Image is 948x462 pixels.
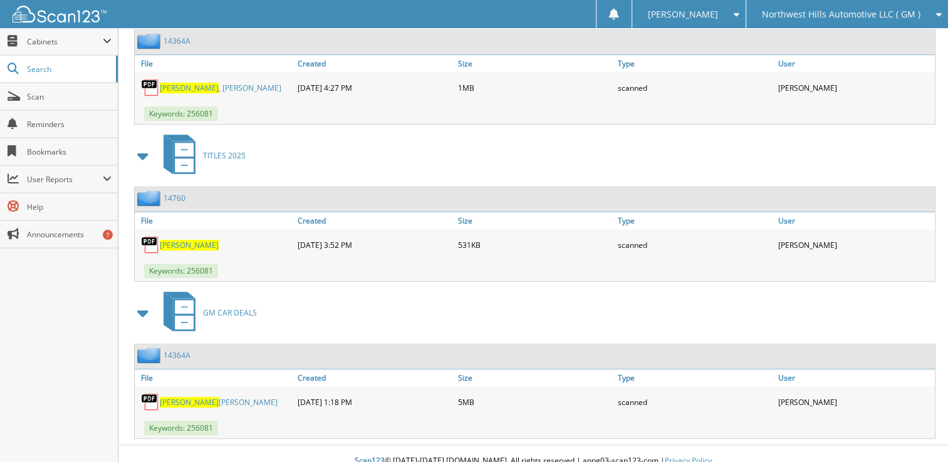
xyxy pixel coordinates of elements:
[775,75,935,100] div: [PERSON_NAME]
[156,288,257,337] a: GM CAR DEALS
[615,55,774,72] a: Type
[137,33,164,49] img: folder2.png
[164,193,185,203] a: 14760
[27,64,110,74] span: Search
[27,119,112,130] span: Reminders
[137,347,164,363] img: folder2.png
[137,190,164,206] img: folder2.png
[27,202,112,212] span: Help
[103,230,113,240] div: 7
[160,83,219,93] span: [PERSON_NAME]
[762,11,920,18] span: Northwest Hills Automotive LLC ( GM )
[775,232,935,257] div: [PERSON_NAME]
[160,240,219,250] a: [PERSON_NAME]
[455,75,615,100] div: 1MB
[144,264,218,278] span: Keywords: 256081
[455,369,615,386] a: Size
[615,389,774,414] div: scanned
[775,212,935,229] a: User
[135,55,294,72] a: File
[615,75,774,100] div: scanned
[203,307,257,318] span: GM CAR DEALS
[27,146,112,157] span: Bookmarks
[294,75,454,100] div: [DATE] 4:27 PM
[27,229,112,240] span: Announcements
[27,36,103,47] span: Cabinets
[156,131,246,180] a: TITLES 2025
[294,389,454,414] div: [DATE] 1:18 PM
[27,174,103,185] span: User Reports
[141,235,160,254] img: PDF.png
[160,397,219,408] span: [PERSON_NAME]
[455,212,615,229] a: Size
[164,36,190,46] a: 14364A
[27,91,112,102] span: Scan
[144,106,218,121] span: Keywords: 256081
[294,55,454,72] a: Created
[455,389,615,414] div: 5MB
[203,150,246,161] span: TITLES 2025
[455,55,615,72] a: Size
[615,369,774,386] a: Type
[164,350,190,361] a: 14364A
[135,369,294,386] a: File
[144,421,218,435] span: Keywords: 256081
[160,83,281,93] a: [PERSON_NAME], [PERSON_NAME]
[13,6,107,23] img: scan123-logo-white.svg
[615,212,774,229] a: Type
[141,78,160,97] img: PDF.png
[294,232,454,257] div: [DATE] 3:52 PM
[135,212,294,229] a: File
[775,55,935,72] a: User
[141,393,160,411] img: PDF.png
[294,212,454,229] a: Created
[160,397,278,408] a: [PERSON_NAME][PERSON_NAME]
[455,232,615,257] div: 531KB
[775,389,935,414] div: [PERSON_NAME]
[648,11,718,18] span: [PERSON_NAME]
[615,232,774,257] div: scanned
[294,369,454,386] a: Created
[775,369,935,386] a: User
